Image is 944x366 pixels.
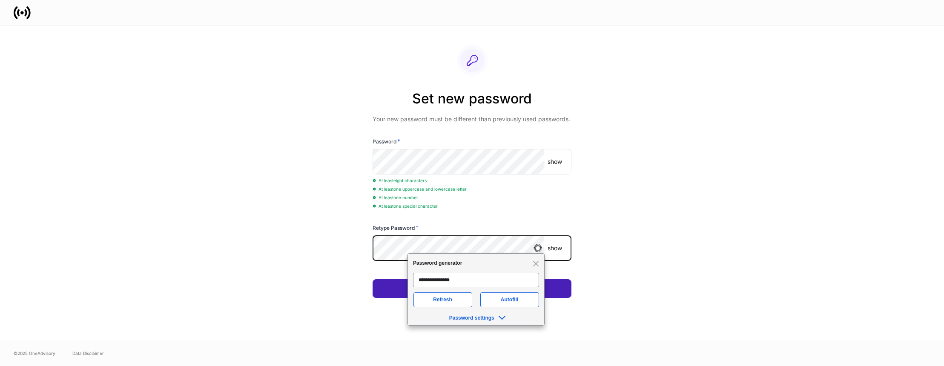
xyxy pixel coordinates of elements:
[373,203,438,209] span: At least one special character
[6,39,64,54] button: Refresh
[534,244,542,252] img: svg+xml;base64,PHN2ZyB3aWR0aD0iMzMiIGhlaWdodD0iMzIiIHZpZXdCb3g9IjAgMCAzMyAzMiIgZmlsbD0ibm9uZSIgeG...
[373,279,571,298] button: Reset password
[373,115,571,123] p: Your new password must be different than previously used passwords.
[72,39,131,54] button: Autofill
[5,5,54,14] span: Password generator
[14,350,55,357] span: © 2025 OneAdvisory
[373,178,427,183] span: At least eight characters
[373,186,467,192] span: At least one uppercase and lowercase letter
[72,350,104,357] a: Data Disclaimer
[41,61,86,67] span: Password settings
[548,157,562,166] p: show
[373,223,419,232] h6: Retype Password
[548,244,562,252] p: show
[373,195,418,200] span: At least one number
[373,301,571,321] button: Back to sign in
[125,7,131,13] span: Close
[373,137,400,146] h6: Password
[373,89,571,115] h2: Set new password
